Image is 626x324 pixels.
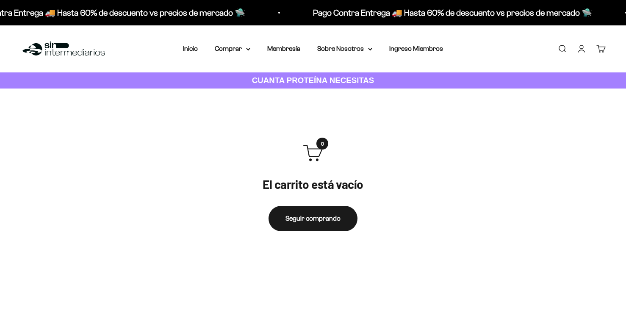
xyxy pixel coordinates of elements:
[310,6,589,19] p: Pago Contra Entrega 🚚 Hasta 60% de descuento vs precios de mercado 🛸
[267,45,300,52] a: Membresía
[252,76,374,85] strong: CUANTA PROTEÍNA NECESITAS
[389,45,443,52] a: Ingreso Miembros
[316,138,328,150] span: 0
[317,43,372,54] summary: Sobre Nosotros
[215,43,250,54] summary: Comprar
[263,177,363,192] p: El carrito está vacío
[183,45,198,52] a: Inicio
[269,206,357,231] a: Seguir comprando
